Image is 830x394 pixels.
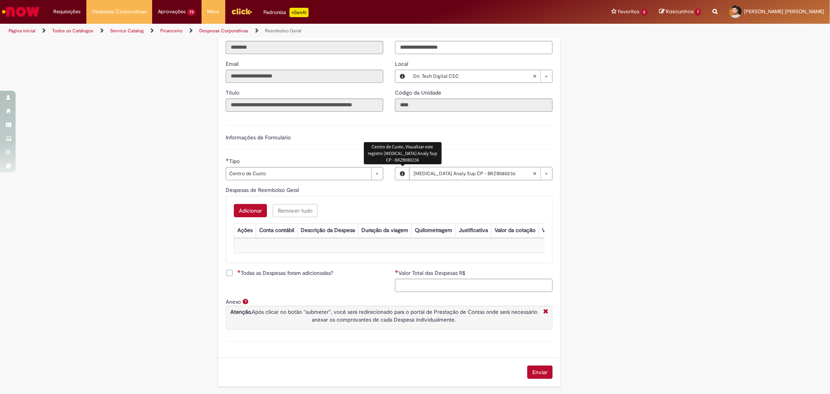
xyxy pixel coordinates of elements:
span: Rascunhos [666,8,694,15]
th: Quilometragem [412,223,456,237]
img: click_logo_yellow_360x200.png [231,5,252,17]
button: Enviar [527,366,553,379]
ul: Trilhas de página [6,24,547,38]
p: +GenAi [290,8,309,17]
a: Todos os Catálogos [52,28,93,34]
input: Código da Unidade [395,98,553,112]
input: Email [226,70,383,83]
span: Aprovações [158,8,186,16]
span: 73 [187,9,196,16]
span: Local [395,60,410,67]
span: Ajuda para Anexo [241,298,250,304]
span: Despesas Corporativas [92,8,146,16]
a: Dir. Tech Digital CSCLimpar campo Local [409,70,552,83]
a: Despesas Corporativas [199,28,248,34]
span: Requisições [53,8,81,16]
label: Somente leitura - Email [226,60,240,68]
span: 1 [695,9,701,16]
button: Local, Visualizar este registro Dir. Tech Digital CSC [395,70,409,83]
span: Obrigatório Preenchido [226,158,229,161]
span: Valor Total das Despesas R$ [398,269,467,276]
th: Duração da viagem [358,223,412,237]
span: Tipo [229,158,241,165]
a: [MEDICAL_DATA] Analy Sup CP - BRZB080236Limpar campo Centro de Custo [409,167,552,180]
span: Somente leitura - ID [226,32,232,39]
th: Valor por Litro [539,223,580,237]
a: Reembolso Geral [265,28,301,34]
th: Justificativa [456,223,491,237]
div: Padroniza [264,8,309,17]
span: [PERSON_NAME] [PERSON_NAME] [744,8,824,15]
span: Centro de Custo [229,167,367,180]
input: ID [226,41,383,54]
th: Descrição da Despesa [298,223,358,237]
input: Valor Total das Despesas R$ [395,279,553,292]
label: Informações de Formulário [226,134,291,141]
img: ServiceNow [1,4,41,19]
button: Centro de Custo, Visualizar este registro CAPEX Analy Sup CP - BRZB080236 [395,167,409,180]
th: Valor da cotação [491,223,539,237]
input: Telefone de Contato [395,41,553,54]
span: Somente leitura - Email [226,60,240,67]
span: Todas as Despesas foram adicionadas? [237,269,333,277]
span: Telefone de Contato [398,32,449,39]
input: Título [226,98,383,112]
a: Financeiro [160,28,182,34]
abbr: Limpar campo Centro de Custo [529,167,540,180]
span: Despesas de Reembolso Geral [226,186,300,193]
th: Conta contábil [256,223,298,237]
a: Service Catalog [110,28,144,34]
span: More [207,8,219,16]
div: Centro de Custo, Visualizar este registro [MEDICAL_DATA] Analy Sup CP - BRZB080236 [364,142,442,164]
th: Ações [234,223,256,237]
a: Página inicial [9,28,35,34]
i: Fechar More information Por anexo [541,308,550,316]
p: Após clicar no botão "submeter", você será redirecionado para o portal de Prestação de Contas ond... [228,308,539,324]
button: Add a row for Despesas de Reembolso Geral [234,204,267,217]
span: Favoritos [618,8,640,16]
abbr: Limpar campo Local [529,70,540,83]
span: Necessários [237,270,241,273]
strong: Atenção. [230,308,252,315]
label: Somente leitura - Título [226,89,241,97]
label: Somente leitura - Código da Unidade [395,89,443,97]
label: Anexo [226,298,241,305]
span: Dir. Tech Digital CSC [413,70,533,83]
span: Necessários [395,270,398,273]
span: 2 [641,9,648,16]
a: Rascunhos [659,8,701,16]
span: [MEDICAL_DATA] Analy Sup CP - BRZB080236 [414,167,533,180]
